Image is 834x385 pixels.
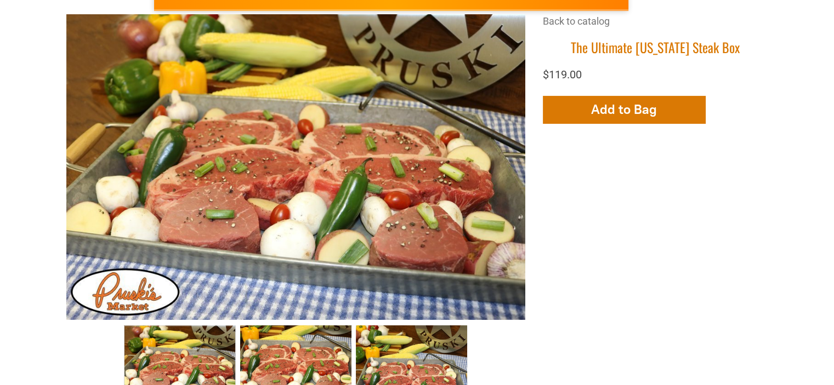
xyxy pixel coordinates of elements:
[66,14,525,320] img: The Ultimate Texas Steak Box
[543,96,705,123] button: Add to Bag
[591,101,657,117] span: Add to Bag
[543,68,582,81] span: $119.00
[543,15,610,27] a: Back to catalog
[543,14,768,39] div: Breadcrumbs
[543,39,768,56] h1: The Ultimate [US_STATE] Steak Box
